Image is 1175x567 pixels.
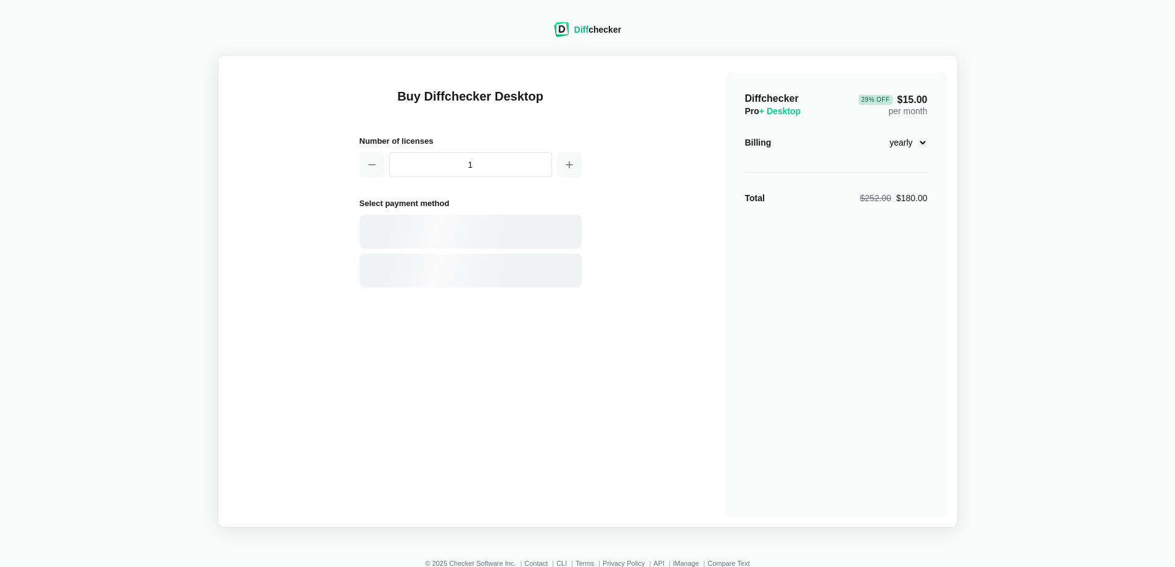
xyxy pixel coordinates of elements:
[574,23,621,36] div: checker
[745,136,772,149] div: Billing
[673,560,699,567] a: iManage
[745,93,799,104] span: Diffchecker
[575,560,594,567] a: Terms
[745,193,765,203] strong: Total
[707,560,749,567] a: Compare Text
[554,22,569,37] img: Diffchecker logo
[556,560,567,567] a: CLI
[859,93,927,117] div: per month
[603,560,645,567] a: Privacy Policy
[554,29,621,39] a: Diffchecker logoDiffchecker
[745,106,801,116] span: Pro
[360,88,582,120] h1: Buy Diffchecker Desktop
[859,95,927,105] span: $15.00
[759,106,801,116] span: + Desktop
[425,560,524,567] li: © 2025 Checker Software Inc.
[574,25,588,35] span: Diff
[653,560,664,567] a: API
[860,193,891,203] span: $252.00
[360,197,582,210] h2: Select payment method
[859,95,892,105] div: 29 % Off
[389,152,552,177] input: 1
[360,135,582,147] h2: Number of licenses
[860,192,927,204] div: $180.00
[524,560,548,567] a: Contact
